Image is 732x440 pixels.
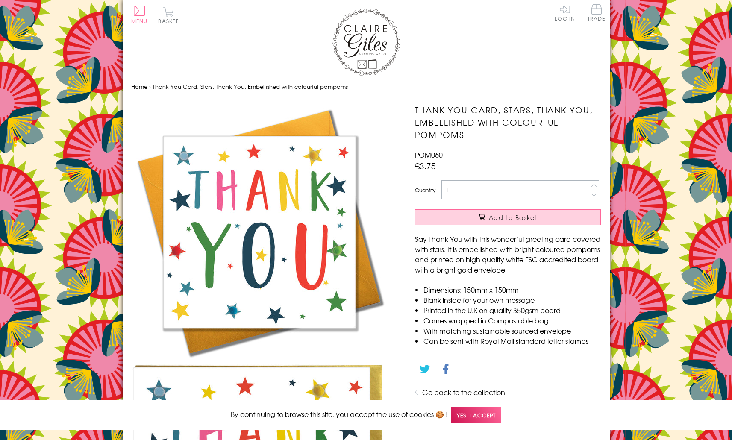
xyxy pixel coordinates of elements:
li: Blank inside for your own message [423,295,601,305]
li: Printed in the U.K on quality 350gsm board [423,305,601,315]
nav: breadcrumbs [131,78,601,96]
li: With matching sustainable sourced envelope [423,326,601,336]
button: Basket [157,7,180,23]
span: Thank You Card, Stars, Thank You, Embellished with colourful pompoms [153,82,348,91]
span: Yes, I accept [451,407,501,423]
button: Menu [131,6,148,23]
span: Trade [588,4,606,21]
a: Home [131,82,147,91]
a: Trade [588,4,606,23]
a: Go back to the collection [422,387,505,397]
button: Add to Basket [415,209,601,225]
li: Can be sent with Royal Mail standard letter stamps [423,336,601,346]
span: POM060 [415,150,443,160]
span: Menu [131,17,148,25]
li: Comes wrapped in Compostable bag [423,315,601,326]
img: Thank You Card, Stars, Thank You, Embellished with colourful pompoms [131,104,388,360]
span: Add to Basket [489,213,538,222]
img: Claire Giles Greetings Cards [332,9,400,76]
span: › [149,82,151,91]
h1: Thank You Card, Stars, Thank You, Embellished with colourful pompoms [415,104,601,141]
span: £3.75 [415,160,436,172]
a: Log In [555,4,575,21]
li: Dimensions: 150mm x 150mm [423,285,601,295]
label: Quantity [415,186,435,194]
p: Say Thank You with this wonderful greeting card covered with stars. It is embellished with bright... [415,234,601,275]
